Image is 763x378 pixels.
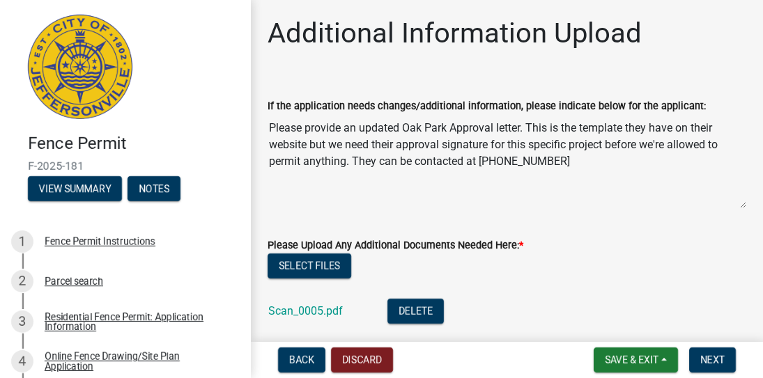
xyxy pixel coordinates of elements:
[28,159,223,173] span: F-2025-181
[28,134,240,154] h4: Fence Permit
[289,354,314,365] span: Back
[268,304,343,317] a: Scan_0005.pdf
[28,184,122,195] wm-modal-confirm: Summary
[11,230,33,253] div: 1
[605,354,658,365] span: Save & Exit
[268,253,351,278] button: Select files
[268,114,746,209] textarea: Please provide an updated Oak Park Approval letter. This is the template they have on their websi...
[45,237,155,246] div: Fence Permit Instructions
[331,347,393,372] button: Discard
[689,347,736,372] button: Next
[700,354,725,365] span: Next
[45,352,229,371] div: Online Fence Drawing/Site Plan Application
[28,15,132,119] img: City of Jeffersonville, Indiana
[278,347,325,372] button: Back
[45,312,229,331] div: Residential Fence Permit: Application Information
[128,184,180,195] wm-modal-confirm: Notes
[11,350,33,372] div: 4
[387,306,444,319] wm-modal-confirm: Delete Document
[268,241,523,251] label: Please Upload Any Additional Documents Needed Here:
[268,17,642,50] h1: Additional Information Upload
[28,176,122,201] button: View Summary
[11,270,33,292] div: 2
[387,299,444,324] button: Delete
[594,347,678,372] button: Save & Exit
[11,310,33,333] div: 3
[128,176,180,201] button: Notes
[268,102,706,111] label: If the application needs changes/additional information, please indicate below for the applicant:
[45,276,103,286] div: Parcel search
